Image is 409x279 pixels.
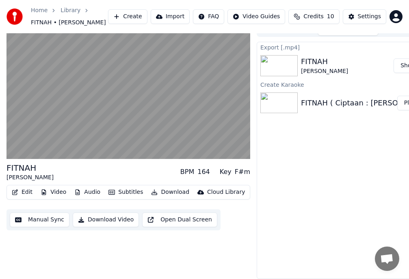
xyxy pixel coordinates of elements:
[6,162,54,174] div: FITNAH
[10,212,69,227] button: Manual Sync
[61,6,80,15] a: Library
[197,167,210,177] div: 164
[105,187,146,198] button: Subtitles
[142,212,217,227] button: Open Dual Screen
[301,56,348,67] div: FITNAH
[180,167,194,177] div: BPM
[327,13,334,21] span: 10
[151,9,190,24] button: Import
[73,212,139,227] button: Download Video
[227,9,285,24] button: Video Guides
[193,9,224,24] button: FAQ
[6,174,54,182] div: [PERSON_NAME]
[375,247,399,271] a: Open chat
[37,187,69,198] button: Video
[148,187,193,198] button: Download
[343,9,386,24] button: Settings
[108,9,147,24] button: Create
[9,187,36,198] button: Edit
[31,19,106,27] span: FITNAH • [PERSON_NAME]
[303,13,323,21] span: Credits
[31,6,108,27] nav: breadcrumb
[301,67,348,75] div: [PERSON_NAME]
[235,167,250,177] div: F#m
[288,9,339,24] button: Credits10
[358,13,381,21] div: Settings
[207,188,245,196] div: Cloud Library
[31,6,48,15] a: Home
[220,167,232,177] div: Key
[6,9,23,25] img: youka
[71,187,104,198] button: Audio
